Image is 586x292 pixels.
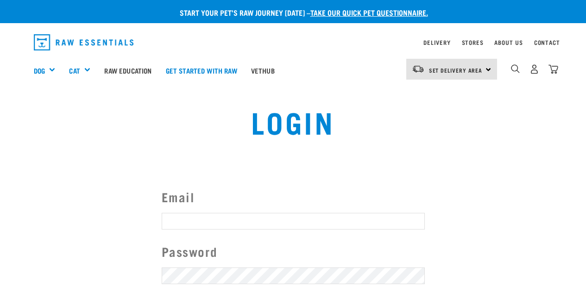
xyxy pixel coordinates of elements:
[534,41,560,44] a: Contact
[97,52,158,89] a: Raw Education
[462,41,484,44] a: Stores
[162,242,425,261] label: Password
[310,10,428,14] a: take our quick pet questionnaire.
[511,64,520,73] img: home-icon-1@2x.png
[494,41,523,44] a: About Us
[69,65,80,76] a: Cat
[529,64,539,74] img: user.png
[162,187,425,206] label: Email
[423,41,450,44] a: Delivery
[34,34,134,50] img: Raw Essentials Logo
[412,65,424,73] img: van-moving.png
[26,31,560,54] nav: dropdown navigation
[34,65,45,76] a: Dog
[244,52,282,89] a: Vethub
[159,52,244,89] a: Get started with Raw
[429,68,483,72] span: Set Delivery Area
[548,64,558,74] img: home-icon@2x.png
[114,105,472,138] h1: Login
